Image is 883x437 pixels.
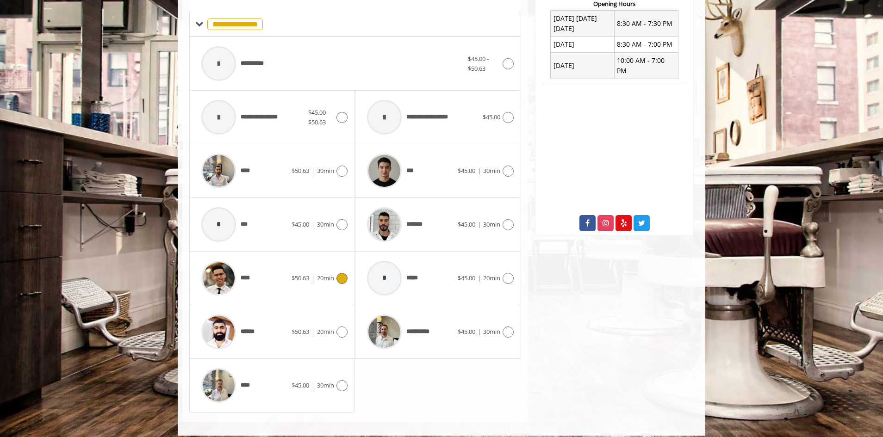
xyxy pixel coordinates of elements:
h3: Opening Hours [543,0,685,7]
span: | [478,220,481,228]
td: 8:30 AM - 7:30 PM [614,11,678,37]
span: 30min [317,166,334,175]
span: $45.00 [292,381,309,389]
span: $45.00 [458,220,475,228]
span: $45.00 - $50.63 [308,108,329,126]
td: 10:00 AM - 7:00 PM [614,53,678,79]
span: $45.00 [483,113,500,121]
span: | [311,327,315,336]
td: [DATE] [DATE] [DATE] [551,11,615,37]
span: 30min [483,220,500,228]
span: | [478,274,481,282]
span: $45.00 [292,220,309,228]
span: 20min [483,274,500,282]
td: [DATE] [551,37,615,52]
span: $50.63 [292,274,309,282]
span: | [311,274,315,282]
td: 8:30 AM - 7:00 PM [614,37,678,52]
span: $50.63 [292,166,309,175]
span: | [311,381,315,389]
span: 30min [483,166,500,175]
span: 30min [317,220,334,228]
span: $45.00 [458,327,475,336]
span: $45.00 - $50.63 [468,55,489,73]
td: [DATE] [551,53,615,79]
span: $45.00 [458,166,475,175]
span: 20min [317,274,334,282]
span: $45.00 [458,274,475,282]
span: 30min [317,381,334,389]
span: | [311,220,315,228]
span: $50.63 [292,327,309,336]
span: | [311,166,315,175]
span: | [478,166,481,175]
span: 20min [317,327,334,336]
span: 30min [483,327,500,336]
span: | [478,327,481,336]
